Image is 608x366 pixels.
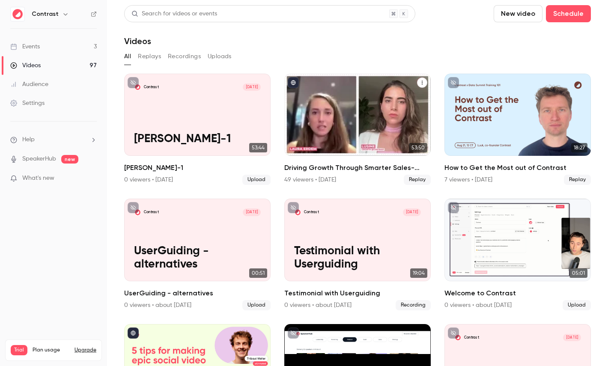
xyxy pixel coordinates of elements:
[284,199,431,310] a: Testimonial with UserguidingContrast[DATE]Testimonial with Userguiding19:04Testimonial with Userg...
[124,50,131,63] button: All
[10,80,48,89] div: Audience
[444,288,591,298] h2: Welcome to Contrast
[10,61,41,70] div: Videos
[22,155,56,164] a: SpeakerHub
[124,301,191,309] div: 0 viewers • about [DATE]
[563,300,591,310] span: Upload
[243,208,261,216] span: [DATE]
[448,77,459,88] button: unpublished
[448,327,459,339] button: unpublished
[409,143,427,152] span: 53:50
[124,5,591,361] section: Videos
[22,174,54,183] span: What's new
[444,163,591,173] h2: How to Get the Most out of Contrast
[33,347,69,354] span: Plan usage
[32,10,59,18] h6: Contrast
[10,42,40,51] div: Events
[464,335,479,340] p: Contrast
[75,347,96,354] button: Upgrade
[444,74,591,185] li: How to Get the Most out of Contrast
[288,327,299,339] button: unpublished
[11,345,27,355] span: Trial
[11,7,24,21] img: Contrast
[208,50,232,63] button: Uploads
[249,143,267,152] span: 53:44
[124,176,173,184] div: 0 viewers • [DATE]
[404,175,431,185] span: Replay
[134,133,261,146] p: [PERSON_NAME]-1
[138,50,161,63] button: Replays
[288,77,299,88] button: published
[444,74,591,185] a: 18:27How to Get the Most out of Contrast7 viewers • [DATE]Replay
[124,74,271,185] a: laura-erdem-1Contrast[DATE][PERSON_NAME]-153:44[PERSON_NAME]-10 viewers • [DATE]Upload
[284,288,431,298] h2: Testimonial with Userguiding
[242,300,271,310] span: Upload
[444,301,512,309] div: 0 viewers • about [DATE]
[444,176,492,184] div: 7 viewers • [DATE]
[448,202,459,213] button: unpublished
[444,199,591,310] li: Welcome to Contrast
[10,99,45,107] div: Settings
[124,199,271,310] li: UserGuiding - alternatives
[546,5,591,22] button: Schedule
[284,163,431,173] h2: Driving Growth Through Smarter Sales-Marketing Collaboration
[569,268,587,278] span: 05:01
[134,245,261,271] p: UserGuiding - alternatives
[124,288,271,298] h2: UserGuiding - alternatives
[124,36,151,46] h1: Videos
[168,50,201,63] button: Recordings
[564,175,591,185] span: Replay
[410,268,427,278] span: 19:04
[396,300,431,310] span: Recording
[284,74,431,185] li: Driving Growth Through Smarter Sales-Marketing Collaboration
[494,5,542,22] button: New video
[563,334,581,341] span: [DATE]
[144,210,159,215] p: Contrast
[144,85,159,90] p: Contrast
[249,268,267,278] span: 00:51
[128,77,139,88] button: unpublished
[284,199,431,310] li: Testimonial with Userguiding
[294,245,421,271] p: Testimonial with Userguiding
[131,9,217,18] div: Search for videos or events
[242,175,271,185] span: Upload
[444,199,591,310] a: 05:01Welcome to Contrast0 viewers • about [DATE]Upload
[284,74,431,185] a: 53:50Driving Growth Through Smarter Sales-Marketing Collaboration49 viewers • [DATE]Replay
[288,202,299,213] button: unpublished
[128,202,139,213] button: unpublished
[403,208,421,216] span: [DATE]
[124,199,271,310] a: UserGuiding - alternativesContrast[DATE]UserGuiding - alternatives00:51UserGuiding - alternatives...
[284,176,336,184] div: 49 viewers • [DATE]
[571,143,587,152] span: 18:27
[128,327,139,339] button: published
[304,210,319,215] p: Contrast
[22,135,35,144] span: Help
[10,135,97,144] li: help-dropdown-opener
[61,155,78,164] span: new
[243,83,261,91] span: [DATE]
[284,301,352,309] div: 0 viewers • about [DATE]
[124,74,271,185] li: laura-erdem-1
[124,163,271,173] h2: [PERSON_NAME]-1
